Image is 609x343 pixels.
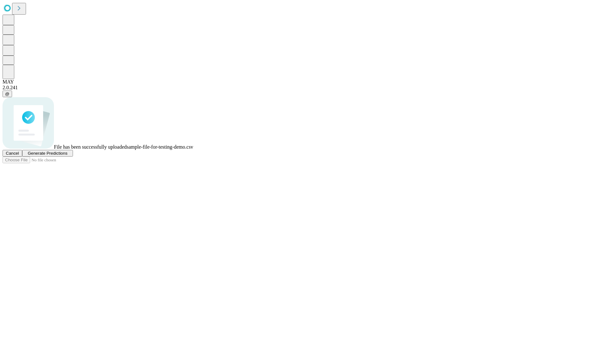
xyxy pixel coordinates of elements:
span: sample-file-for-testing-demo.csv [127,144,193,150]
button: @ [3,91,12,97]
div: MAY [3,79,606,85]
span: File has been successfully uploaded [54,144,127,150]
div: 2.0.241 [3,85,606,91]
span: Cancel [6,151,19,156]
span: Generate Predictions [28,151,67,156]
button: Cancel [3,150,22,157]
span: @ [5,91,10,96]
button: Generate Predictions [22,150,73,157]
